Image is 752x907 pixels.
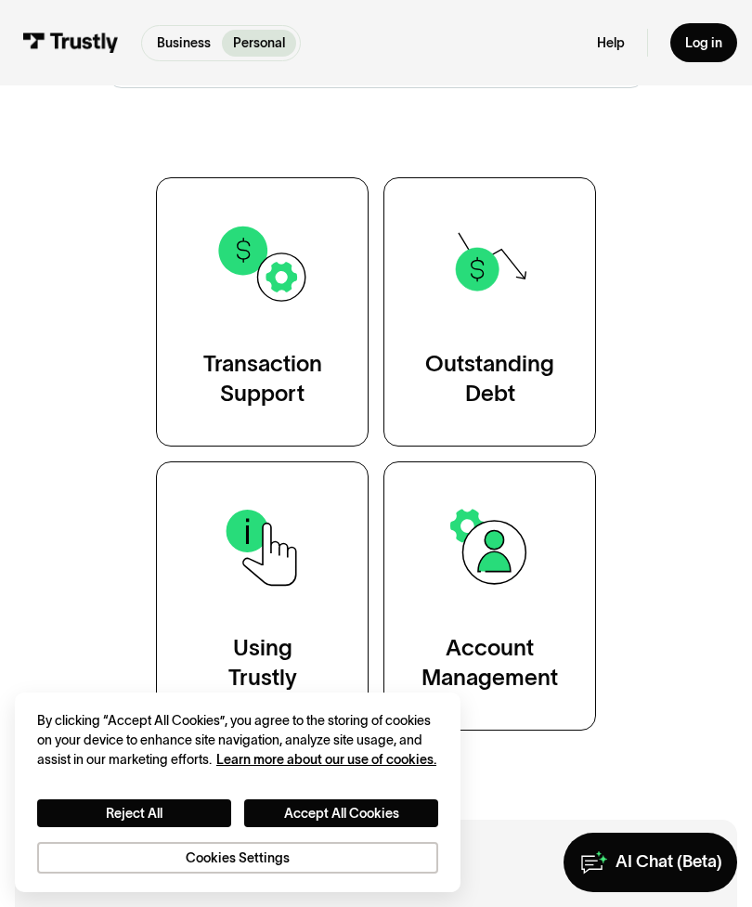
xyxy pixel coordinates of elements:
[383,177,596,447] a: OutstandingDebt
[421,633,558,693] div: Account Management
[425,349,554,408] div: Outstanding Debt
[228,633,297,693] div: Using Trustly
[157,33,211,53] p: Business
[233,33,285,53] p: Personal
[37,711,438,874] div: Privacy
[216,752,436,767] a: More information about your privacy, opens in a new tab
[37,799,231,827] button: Reject All
[685,34,722,51] div: Log in
[22,32,119,53] img: Trustly Logo
[244,799,438,827] button: Accept All Cookies
[37,711,438,770] div: By clicking “Accept All Cookies”, you agree to the storing of cookies on your device to enhance s...
[203,349,322,408] div: Transaction Support
[670,23,737,62] a: Log in
[383,461,596,731] a: AccountManagement
[156,177,369,447] a: TransactionSupport
[564,833,737,892] a: AI Chat (Beta)
[156,461,369,731] a: UsingTrustly
[222,30,296,57] a: Personal
[37,842,438,874] button: Cookies Settings
[616,851,722,873] div: AI Chat (Beta)
[597,34,625,51] a: Help
[146,30,222,57] a: Business
[15,693,460,892] div: Cookie banner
